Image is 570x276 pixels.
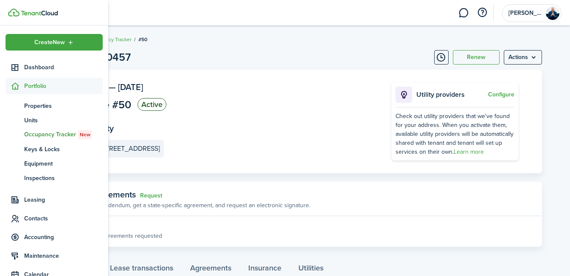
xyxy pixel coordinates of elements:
span: Accounting [24,233,103,242]
a: Messaging [455,2,472,24]
span: Units [24,116,103,125]
menu-btn: Actions [504,50,542,65]
button: Configure [488,91,514,98]
a: Properties [6,99,103,113]
span: Properties [24,101,103,110]
e-details-info-title: [STREET_ADDRESS] [100,145,160,152]
p: Utility providers [416,90,486,100]
button: Open menu [504,50,542,65]
p: Lease agreements requested [84,231,162,240]
span: Keys & Locks [24,145,103,154]
a: Dashboard [6,59,103,76]
span: #50 [138,36,147,43]
a: Equipment [6,156,103,171]
img: TenantCloud [21,11,58,16]
span: Portfolio [24,82,103,90]
a: Inspections [6,171,103,185]
a: Keys & Locks [6,142,103,156]
span: New [80,131,90,138]
a: Occupancy Tracker [88,36,132,43]
button: Open resource center [475,6,489,20]
span: Dashboard [24,63,103,72]
p: Build a lease addendum, get a state-specific agreement, and request an electronic signature. [67,201,310,210]
button: Timeline [434,50,449,65]
span: Maintenance [24,251,103,260]
a: Learn more [454,147,484,156]
img: TenantCloud [8,8,20,17]
a: Occupancy TrackerNew [6,127,103,142]
span: Occupancy Tracker [24,130,103,139]
img: Jeff [546,6,559,20]
button: Open menu [6,34,103,51]
span: Inspections [24,174,103,183]
span: Jeff [508,10,542,16]
span: Contacts [24,214,103,223]
div: No [84,222,162,231]
span: Equipment [24,159,103,168]
div: Check out utility providers that we've found for your address. When you activate them, available ... [396,112,514,156]
button: Renew [453,50,500,65]
span: Leasing [24,195,103,204]
a: Units [6,113,103,127]
span: [DATE] [118,81,143,93]
a: Request [140,192,162,199]
span: Create New [34,39,65,45]
span: — [109,81,116,93]
status: Active [138,98,166,111]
